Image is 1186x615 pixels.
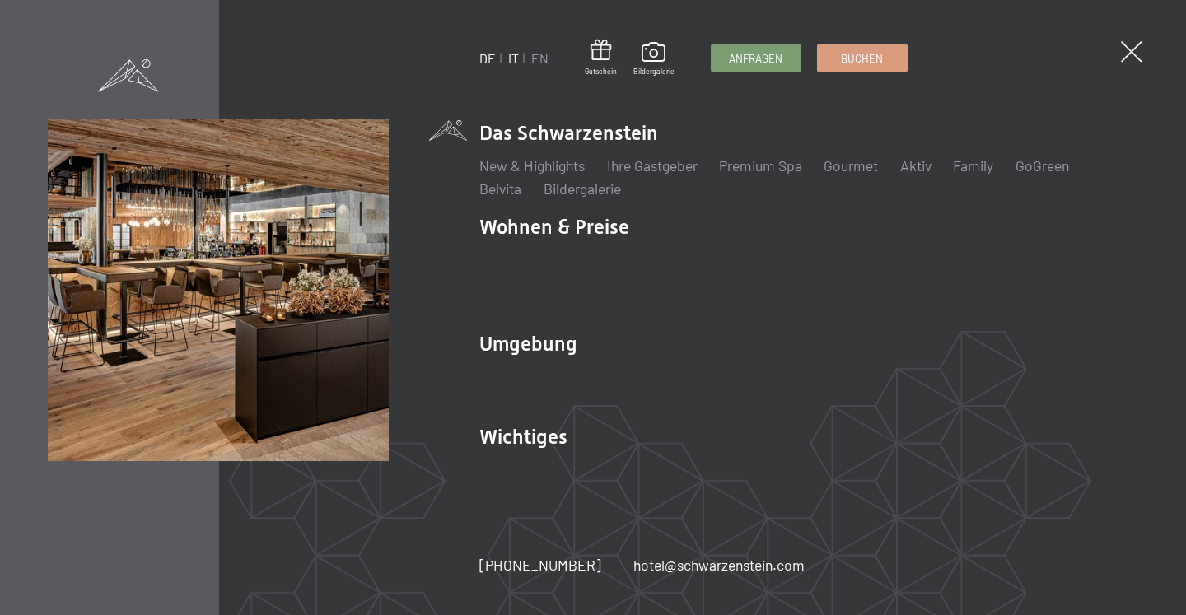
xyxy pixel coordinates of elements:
[818,44,907,72] a: Buchen
[479,179,521,198] a: Belvita
[479,50,496,66] a: DE
[1016,156,1069,175] a: GoGreen
[729,51,782,66] span: Anfragen
[712,44,801,72] a: Anfragen
[531,50,549,66] a: EN
[585,67,617,77] span: Gutschein
[479,556,601,574] span: [PHONE_NUMBER]
[824,156,878,175] a: Gourmet
[953,156,993,175] a: Family
[479,156,585,175] a: New & Highlights
[900,156,932,175] a: Aktiv
[479,555,601,575] a: [PHONE_NUMBER]
[633,555,805,575] a: hotel@schwarzenstein.com
[508,50,519,66] a: IT
[841,51,883,66] span: Buchen
[585,40,617,77] a: Gutschein
[633,42,675,77] a: Bildergalerie
[633,67,675,77] span: Bildergalerie
[607,156,698,175] a: Ihre Gastgeber
[544,179,621,198] a: Bildergalerie
[719,156,802,175] a: Premium Spa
